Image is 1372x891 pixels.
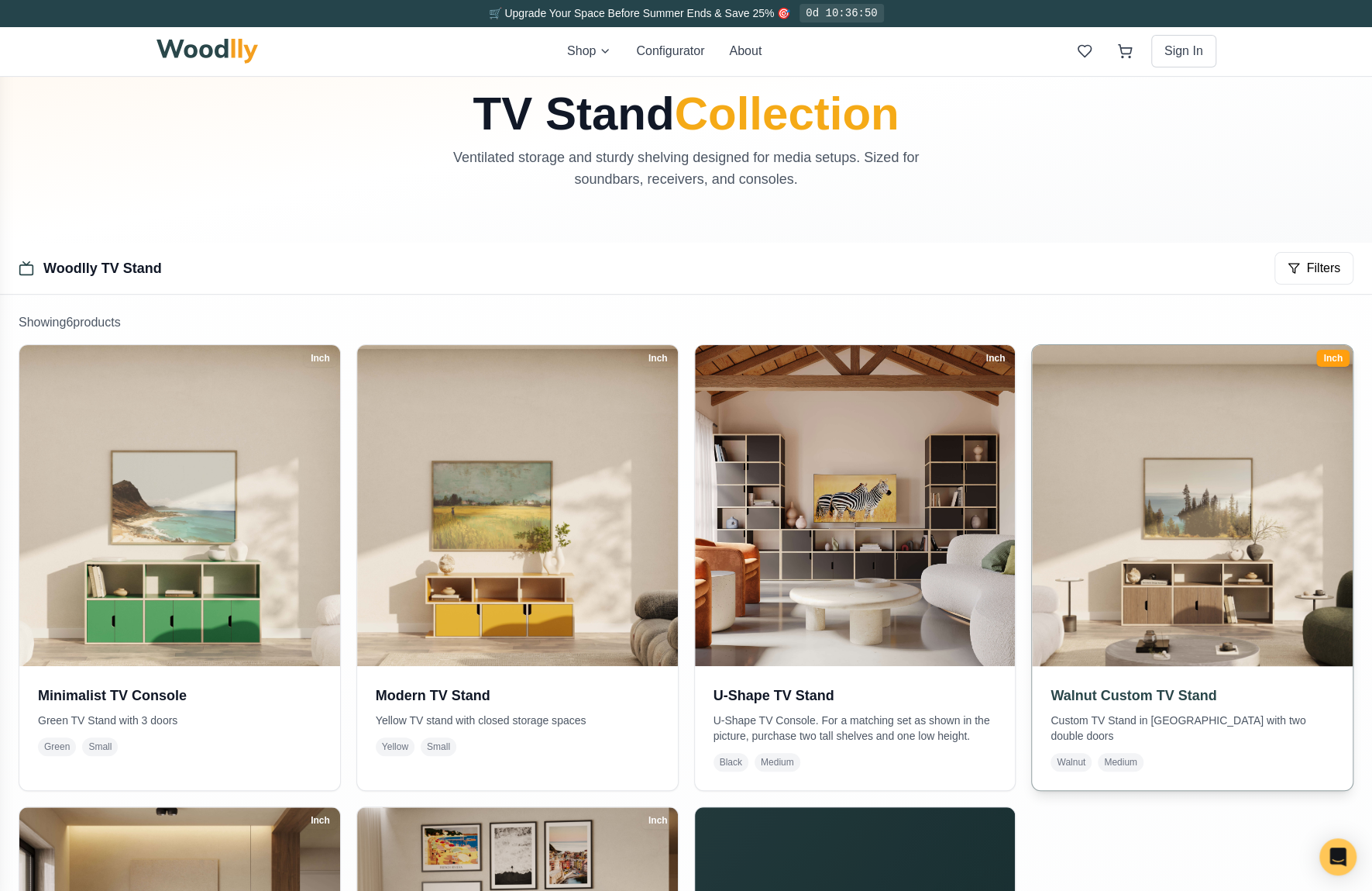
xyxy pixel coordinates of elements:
[43,261,162,276] a: Woodlly TV Stand
[714,753,748,772] span: Black
[1050,713,1334,744] p: Custom TV Stand in [GEOGRAPHIC_DATA] with two double doors
[1274,252,1353,285] button: Filters
[567,42,611,60] button: Shop
[1151,35,1216,67] button: Sign In
[421,737,456,756] span: Small
[1050,753,1092,772] span: Walnut
[339,91,1033,137] h1: TV Stand
[695,345,1016,666] img: U-Shape TV Stand
[636,42,704,60] button: Configurator
[38,713,322,728] p: Green TV Stand with 3 doors
[38,685,322,706] h3: Minimalist TV Console
[376,713,659,728] p: Yellow TV stand with closed storage spaces
[426,147,947,190] p: Ventilated storage and sturdy shelving designed for media setups. Sized for soundbars, receivers,...
[488,7,790,19] span: 🛒 Upgrade Your Space Before Summer Ends & Save 25% 🎯
[675,88,899,140] span: Collection
[82,737,118,756] span: Small
[641,350,675,367] div: Inch
[1319,838,1357,875] div: Open Intercom Messenger
[1306,259,1340,278] span: Filters
[376,737,414,756] span: Yellow
[357,345,678,666] img: Modern TV Stand
[1024,337,1360,674] img: Walnut Custom TV Stand
[799,4,883,22] div: 0d 10:36:50
[304,350,337,367] div: Inch
[1050,685,1334,706] h3: Walnut Custom TV Stand
[156,39,259,64] img: Woodlly
[1316,350,1350,367] div: Inch
[1098,753,1143,772] span: Medium
[714,685,997,706] h3: U-Shape TV Stand
[19,345,340,666] img: Minimalist TV Console
[19,313,1353,332] p: Showing 6 product s
[304,812,337,829] div: Inch
[376,685,659,706] h3: Modern TV Stand
[755,753,800,772] span: Medium
[38,737,76,756] span: Green
[729,42,762,60] button: About
[641,812,675,829] div: Inch
[714,713,997,744] p: U-Shape TV Console. For a matching set as shown in the picture, purchase two tall shelves and one...
[979,350,1013,367] div: Inch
